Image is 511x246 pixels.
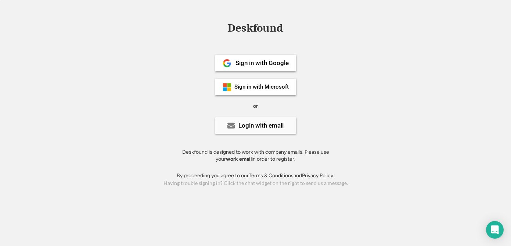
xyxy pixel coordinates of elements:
[226,156,252,162] strong: work email
[253,103,258,110] div: or
[238,122,284,129] div: Login with email
[234,84,289,90] div: Sign in with Microsoft
[249,172,294,179] a: Terms & Conditions
[486,221,504,239] div: Open Intercom Messenger
[224,22,287,34] div: Deskfound
[177,172,334,179] div: By proceeding you agree to our and
[173,149,338,163] div: Deskfound is designed to work with company emails. Please use your in order to register.
[223,59,231,68] img: 1024px-Google__G__Logo.svg.png
[302,172,334,179] a: Privacy Policy.
[223,83,231,92] img: ms-symbollockup_mssymbol_19.png
[235,60,289,66] div: Sign in with Google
